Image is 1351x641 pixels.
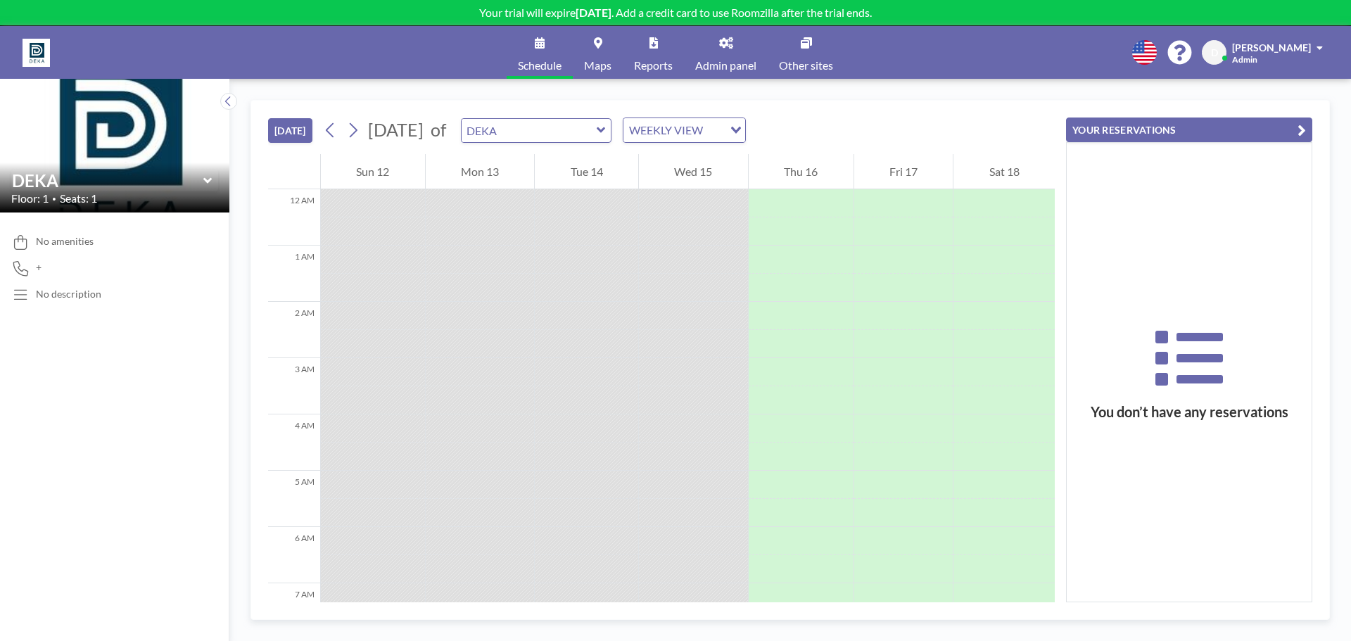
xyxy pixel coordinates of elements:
h3: You don’t have any reservations [1067,403,1312,421]
div: Thu 16 [749,154,854,189]
div: Sat 18 [953,154,1055,189]
span: • [52,194,56,203]
span: [PERSON_NAME] [1232,42,1311,53]
span: Admin [1232,54,1257,65]
span: Admin panel [695,60,756,71]
b: [DATE] [576,6,611,19]
div: No description [36,288,101,300]
a: Maps [573,26,623,79]
button: [DATE] [268,118,312,143]
input: DEKA [12,170,203,191]
div: 4 AM [268,414,320,471]
span: Seats: 1 [60,191,97,205]
input: DEKA [462,119,597,142]
span: WEEKLY VIEW [626,121,706,139]
a: Other sites [768,26,844,79]
button: YOUR RESERVATIONS [1066,118,1312,142]
input: Search for option [707,121,722,139]
div: Mon 13 [426,154,535,189]
div: Fri 17 [854,154,953,189]
div: Wed 15 [639,154,748,189]
div: 1 AM [268,246,320,302]
span: [DATE] [368,119,424,140]
a: Schedule [507,26,573,79]
span: D [1211,46,1218,59]
div: 5 AM [268,471,320,527]
div: 7 AM [268,583,320,640]
div: Tue 14 [535,154,638,189]
div: Search for option [623,118,745,142]
span: Reports [634,60,673,71]
span: Floor: 1 [11,191,49,205]
div: 3 AM [268,358,320,414]
span: Schedule [518,60,562,71]
div: Sun 12 [321,154,425,189]
span: Maps [584,60,611,71]
span: Other sites [779,60,833,71]
a: Reports [623,26,684,79]
span: of [431,119,446,141]
span: No amenities [36,235,94,248]
span: + [36,261,42,274]
img: organization-logo [23,39,50,67]
a: Admin panel [684,26,768,79]
div: 12 AM [268,189,320,246]
div: 6 AM [268,527,320,583]
div: 2 AM [268,302,320,358]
